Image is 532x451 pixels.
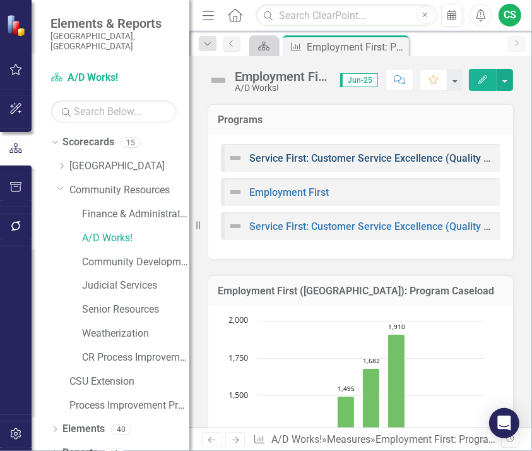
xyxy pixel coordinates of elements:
[69,183,189,198] a: Community Resources
[489,408,519,438] div: Open Intercom Messenger
[82,303,189,317] a: Senior Resources
[228,314,248,325] text: 2,000
[228,184,243,200] img: Not Defined
[499,4,521,27] button: CS
[218,114,504,126] h3: Programs
[235,83,328,93] div: A/D Works!
[111,424,131,435] div: 40
[228,150,243,165] img: Not Defined
[50,31,177,52] small: [GEOGRAPHIC_DATA], [GEOGRAPHIC_DATA]
[69,399,189,413] a: Process Improvement Program
[82,279,189,293] a: Judicial Services
[307,39,406,55] div: Employment First: Program Caseload ([GEOGRAPHIC_DATA])
[82,207,189,222] a: Finance & Administrative Services
[82,255,189,270] a: Community Development, Housing, and Homeless Services
[121,137,141,148] div: 15
[82,327,189,341] a: Weatherization
[235,69,328,83] div: Employment First: Program Caseload ([GEOGRAPHIC_DATA])
[228,219,243,234] img: Not Defined
[249,186,329,198] a: Employment First
[69,159,189,174] a: [GEOGRAPHIC_DATA]
[62,135,114,150] a: Scorecards
[228,389,248,400] text: 1,500
[218,286,504,297] h3: Employment First ([GEOGRAPHIC_DATA]): Program Caseload
[82,231,189,246] a: A/D Works!
[388,322,405,331] text: 1,910
[50,16,177,31] span: Elements & Reports
[50,71,177,85] a: A/D Works!
[62,422,105,436] a: Elements
[256,4,437,27] input: Search ClearPoint...
[253,433,500,447] div: » »
[327,433,370,445] a: Measures
[338,384,355,393] text: 1,495
[50,100,177,123] input: Search Below...
[69,375,189,389] a: CSU Extension
[82,351,189,365] a: CR Process Improvement
[340,73,378,87] span: Jun-25
[228,352,248,363] text: 1,750
[208,70,228,90] img: Not Defined
[228,426,248,438] text: 1,250
[271,433,322,445] a: A/D Works!
[6,14,28,37] img: ClearPoint Strategy
[363,356,380,365] text: 1,682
